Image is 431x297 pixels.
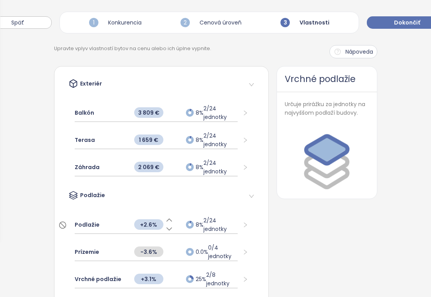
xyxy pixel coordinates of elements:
[298,133,356,191] img: Floor Plan
[277,92,377,125] span: Určuje prirážku za jednotky na najvyššom podlaží budovy.
[242,110,248,116] span: right
[249,193,254,199] span: right
[68,190,244,202] div: Podlažie
[394,18,420,27] span: Dokončiť
[134,246,163,257] span: -3.6%
[75,108,94,117] span: Balkón
[242,249,248,255] span: right
[279,16,331,29] div: Vlastnosti
[203,131,238,148] div: 2/24 jednotky
[134,219,163,230] span: +2.6%
[242,137,248,143] span: right
[242,276,248,282] span: right
[196,108,203,117] span: 8%
[249,82,254,87] span: right
[196,248,208,256] span: 0.0%
[68,79,244,90] div: Exteriér
[203,216,238,233] div: 2/24 jednotky
[208,243,238,260] div: 0/4 jednotky
[280,18,290,27] span: 3
[345,47,373,56] span: Nápoveda
[87,16,144,29] div: Konkurencia
[196,275,206,283] span: 25%
[134,162,163,172] span: 2 069 €
[277,66,377,92] div: Vrchné podlažie
[75,275,121,283] span: Vrchné podlažie
[75,136,95,144] span: Terasa
[134,274,163,284] span: +3.1%
[179,16,244,29] div: Cenová úroveň
[329,45,377,58] button: Nápoveda
[196,136,203,144] span: 8%
[54,45,211,58] div: Upravte vplyv vlastností bytov na cenu alebo ich úplne vypnite.
[196,220,203,229] span: 8%
[206,271,238,288] div: 2/8 jednotky
[89,18,98,27] span: 1
[180,18,190,27] span: 2
[196,163,203,171] span: 8%
[242,222,248,228] span: right
[75,248,99,256] span: Prízemie
[75,163,100,171] span: Záhrada
[11,18,24,27] span: Späť
[75,220,100,229] span: Podlažie
[242,164,248,170] span: right
[203,159,238,176] div: 2/24 jednotky
[134,135,163,145] span: 1 659 €
[134,107,163,118] span: 3 809 €
[203,104,238,121] div: 2/24 jednotky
